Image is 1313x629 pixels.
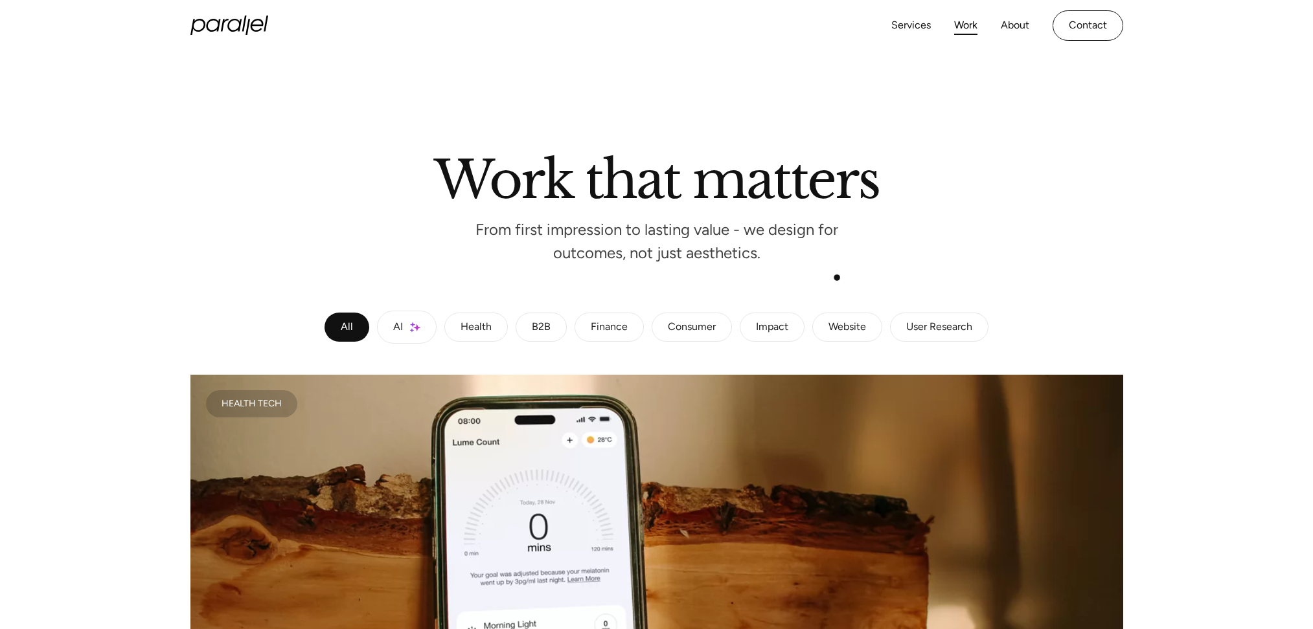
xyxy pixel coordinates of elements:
a: home [190,16,268,35]
p: From first impression to lasting value - we design for outcomes, not just aesthetics. [462,225,851,259]
div: Finance [591,324,628,331]
div: Website [828,324,866,331]
div: Health Tech [222,401,282,407]
h2: Work that matters [288,155,1026,199]
a: Work [954,16,977,35]
a: Contact [1053,10,1123,41]
a: About [1001,16,1029,35]
div: Consumer [668,324,716,331]
div: B2B [532,324,551,331]
div: AI [393,324,403,331]
div: Health [461,324,492,331]
div: User Research [906,324,972,331]
div: All [341,324,353,331]
a: Services [891,16,931,35]
div: Impact [756,324,788,331]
